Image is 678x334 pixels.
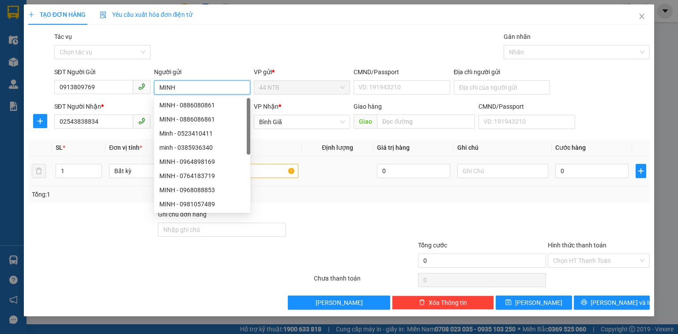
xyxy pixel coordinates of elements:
[496,296,572,310] button: save[PERSON_NAME]
[392,296,494,310] button: deleteXóa Thông tin
[54,102,151,111] div: SĐT Người Nhận
[8,8,21,18] span: Gửi:
[454,67,550,77] div: Địa chỉ người gửi
[159,143,245,152] div: minh - 0385936340
[418,242,447,249] span: Tổng cước
[159,157,245,167] div: MINH - 0964898169
[454,80,550,95] input: Địa chỉ của người gửi
[636,167,646,175] span: plus
[504,33,531,40] label: Gán nhãn
[138,83,145,90] span: phone
[154,155,250,169] div: MINH - 0964898169
[207,164,298,178] input: VD: Bàn, Ghế
[159,129,245,138] div: Minh - 0523410411
[114,164,195,178] span: Bất kỳ
[100,11,107,19] img: icon
[32,164,46,178] button: delete
[154,197,250,211] div: MINH - 0981057489
[254,103,279,110] span: VP Nhận
[75,8,97,18] span: Nhận:
[138,118,145,125] span: phone
[259,81,345,94] span: 44 NTB
[8,8,69,18] div: 44 NTB
[505,299,512,306] span: save
[8,18,69,30] div: 0934060868
[34,118,47,125] span: plus
[316,298,363,307] span: [PERSON_NAME]
[515,298,562,307] span: [PERSON_NAME]
[154,140,250,155] div: minh - 0385936340
[154,112,250,126] div: MINH - 0886086861
[457,164,548,178] input: Ghi Chú
[75,29,137,41] div: 0327994298
[154,98,250,112] div: MINH - 0886080861
[158,211,207,218] label: Ghi chú đơn hàng
[322,144,353,151] span: Định lượng
[159,171,245,181] div: MINH - 0764183719
[259,115,345,129] span: Bình Giã
[33,114,47,128] button: plus
[154,126,250,140] div: Minh - 0523410411
[8,62,137,73] div: Tên hàng: gói đen ( : 1 )
[54,67,151,77] div: SĐT Người Gửi
[7,46,71,57] div: 30.000
[154,169,250,183] div: MINH - 0764183719
[254,67,350,77] div: VP gửi
[159,114,245,124] div: MINH - 0886086861
[32,190,262,199] div: Tổng: 1
[93,61,105,74] span: SL
[158,223,286,237] input: Ghi chú đơn hàng
[377,114,475,129] input: Dọc đường
[159,100,245,110] div: MINH - 0886080861
[636,164,646,178] button: plus
[313,273,417,289] div: Chưa thanh toán
[354,67,450,77] div: CMND/Passport
[377,164,450,178] input: 0
[159,185,245,195] div: MINH - 0968088853
[429,298,467,307] span: Xóa Thông tin
[159,199,245,209] div: MINH - 0981057489
[75,18,137,29] div: nguyên
[109,144,142,151] span: Đơn vị tính
[154,183,250,197] div: MINH - 0968088853
[288,296,390,310] button: [PERSON_NAME]
[454,139,552,156] th: Ghi chú
[638,13,645,20] span: close
[591,298,652,307] span: [PERSON_NAME] và In
[354,114,377,129] span: Giao
[478,102,575,111] div: CMND/Passport
[419,299,425,306] span: delete
[377,144,410,151] span: Giá trị hàng
[28,11,86,18] span: TẠO ĐƠN HÀNG
[54,33,72,40] label: Tác vụ
[548,242,606,249] label: Hình thức thanh toán
[7,47,15,57] span: R :
[354,103,382,110] span: Giao hàng
[555,144,586,151] span: Cước hàng
[28,11,34,18] span: plus
[629,4,654,29] button: Close
[574,296,650,310] button: printer[PERSON_NAME] và In
[75,8,137,18] div: Bình Giã
[56,144,63,151] span: SL
[154,67,250,77] div: Người gửi
[100,11,193,18] span: Yêu cầu xuất hóa đơn điện tử
[581,299,587,306] span: printer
